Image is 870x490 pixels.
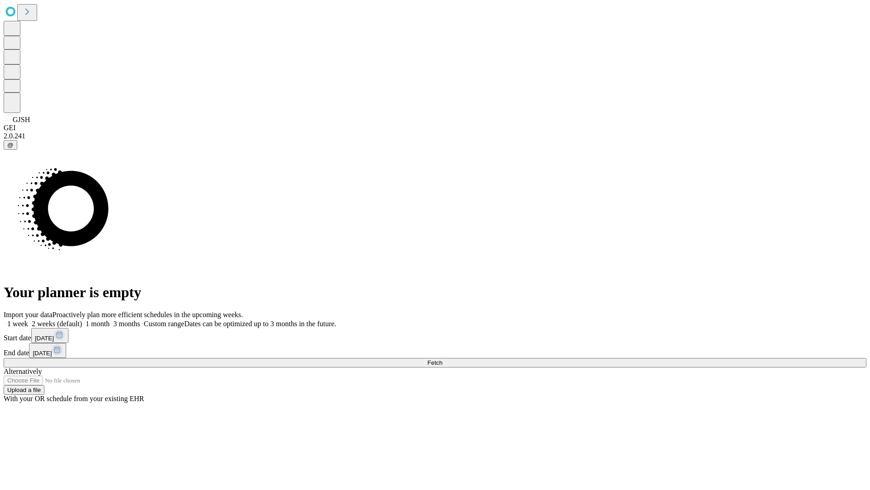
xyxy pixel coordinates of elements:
span: With your OR schedule from your existing EHR [4,395,144,402]
span: [DATE] [33,350,52,357]
div: Start date [4,328,866,343]
button: Fetch [4,358,866,367]
div: 2.0.241 [4,132,866,140]
span: Custom range [144,320,184,328]
button: [DATE] [31,328,68,343]
span: 2 weeks (default) [32,320,82,328]
span: Fetch [427,359,442,366]
span: @ [7,142,14,148]
button: [DATE] [29,343,66,358]
span: 3 months [113,320,140,328]
div: GEI [4,124,866,132]
button: Upload a file [4,385,44,395]
span: Alternatively [4,367,42,375]
span: Dates can be optimized up to 3 months in the future. [184,320,336,328]
button: @ [4,140,17,150]
div: End date [4,343,866,358]
h1: Your planner is empty [4,284,866,301]
span: GJSH [13,116,30,123]
span: 1 week [7,320,28,328]
span: [DATE] [35,335,54,342]
span: Import your data [4,311,53,318]
span: Proactively plan more efficient schedules in the upcoming weeks. [53,311,243,318]
span: 1 month [86,320,110,328]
